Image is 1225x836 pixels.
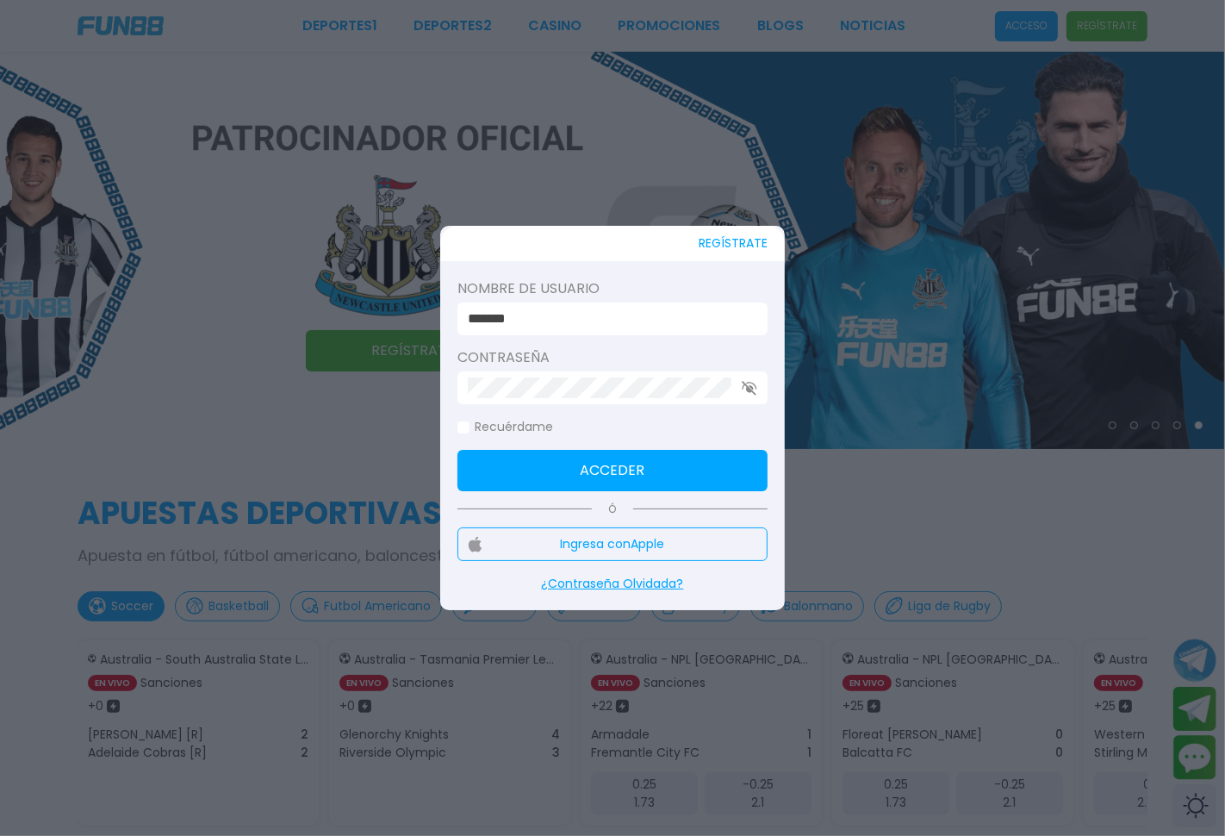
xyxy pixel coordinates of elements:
button: Acceder [457,450,768,491]
label: Nombre de usuario [457,278,768,299]
button: Ingresa conApple [457,527,768,561]
button: REGÍSTRATE [699,226,768,261]
label: Recuérdame [457,418,553,436]
label: Contraseña [457,347,768,368]
p: ¿Contraseña Olvidada? [457,575,768,593]
p: Ó [457,502,768,517]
